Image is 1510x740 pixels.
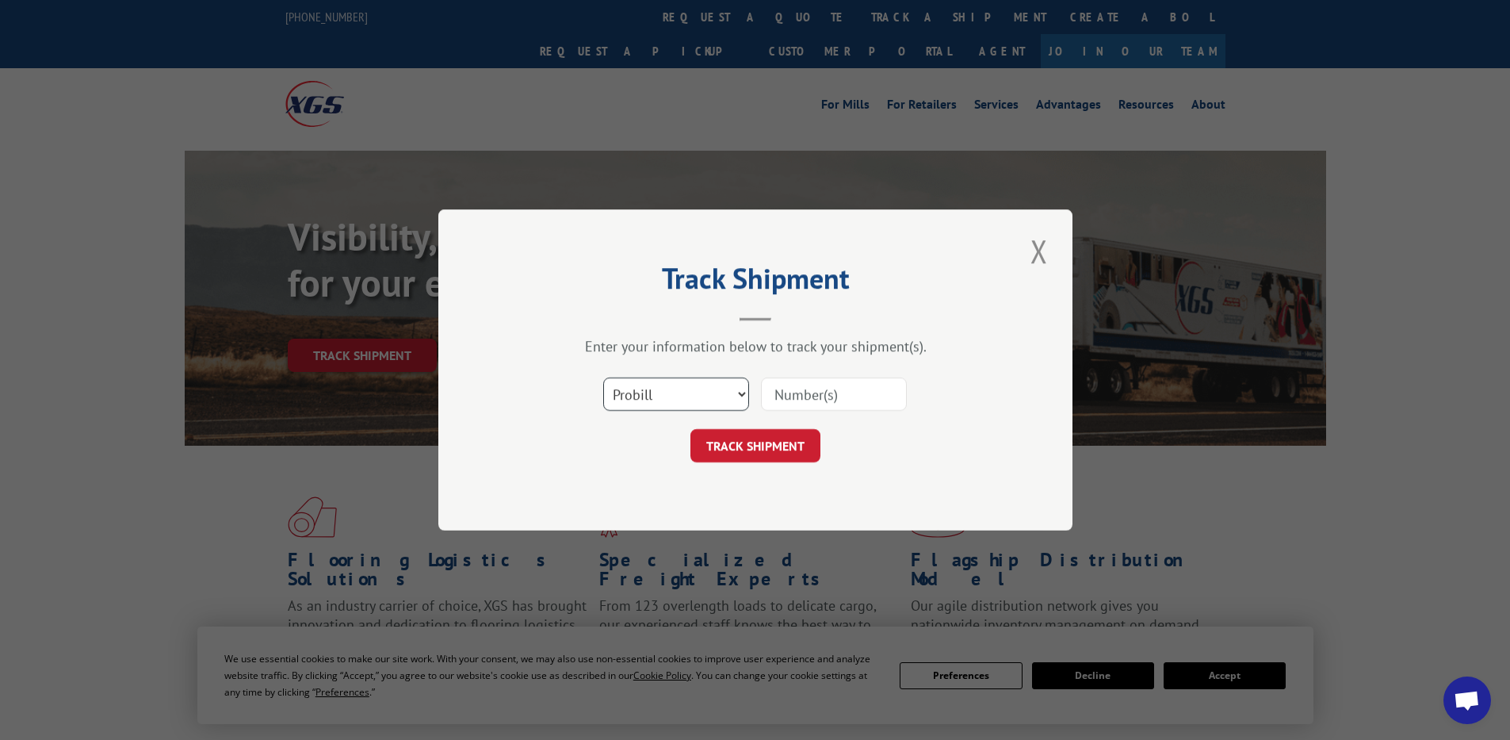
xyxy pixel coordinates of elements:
div: Enter your information below to track your shipment(s). [518,337,993,355]
button: Close modal [1026,229,1053,273]
a: Open chat [1443,677,1491,724]
input: Number(s) [761,378,907,411]
button: TRACK SHIPMENT [690,429,820,462]
h2: Track Shipment [518,267,993,297]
